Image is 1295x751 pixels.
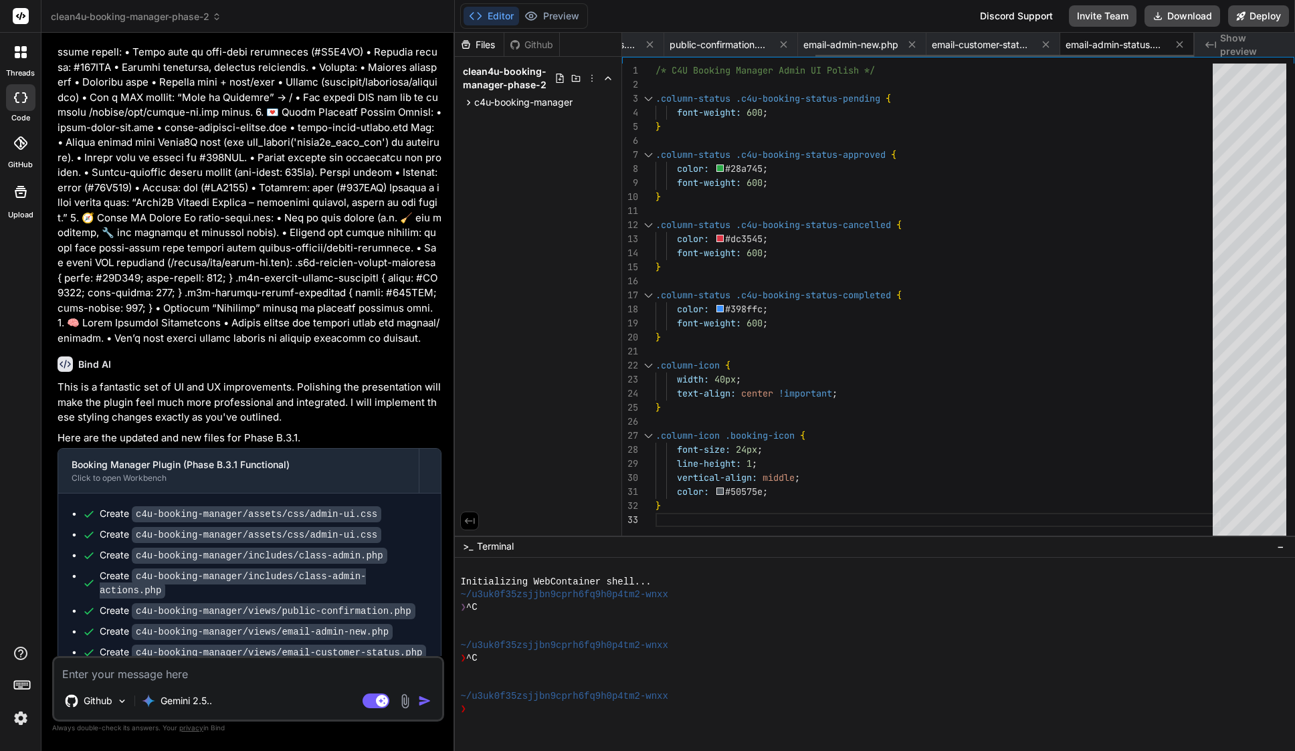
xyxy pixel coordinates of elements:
span: color: [677,486,709,498]
span: .column-status [656,92,730,104]
span: email-admin-new.php [803,38,898,51]
span: } [656,191,661,203]
div: 31 [622,485,638,499]
div: Github [504,38,559,51]
div: Click to collapse the range. [639,358,657,372]
span: !important [779,387,832,399]
div: Booking Manager Plugin (Phase B.3.1 Functional) [72,458,405,471]
p: This is a fantastic set of UI and UX improvements. Polishing the presentation will make the plugi... [58,380,441,425]
span: line-height: [677,457,741,469]
span: ~/u3uk0f35zsjjbn9cprh6fq9h0p4tm2-wnxx [460,690,668,703]
label: code [11,112,30,124]
code: c4u-booking-manager/includes/class-admin-actions.php [100,568,366,599]
div: Click to collapse the range. [639,288,657,302]
div: Click to collapse the range. [639,429,657,443]
span: font-weight: [677,177,741,189]
div: 2 [622,78,638,92]
div: 20 [622,330,638,344]
div: Files [455,38,504,51]
span: ^C [466,601,478,614]
span: 600 [746,247,763,259]
span: { [896,219,902,231]
p: Always double-check its answers. Your in Bind [52,722,444,734]
p: Gemini 2.5.. [161,694,212,708]
span: } [656,120,661,132]
span: vertical-align: [677,471,757,484]
div: 1 [622,64,638,78]
span: font-weight: [677,247,741,259]
code: c4u-booking-manager/views/email-customer-status.php [132,645,426,661]
span: .c4u-booking-status-pending [736,92,880,104]
div: 17 [622,288,638,302]
span: >_ [463,540,473,553]
span: } [656,261,661,273]
span: font-weight: [677,317,741,329]
div: 19 [622,316,638,330]
span: ; [763,247,768,259]
span: ~/u3uk0f35zsjjbn9cprh6fq9h0p4tm2-wnxx [460,588,668,601]
span: font-size: [677,443,730,455]
div: 4 [622,106,638,120]
span: ; [795,471,800,484]
span: clean4u-booking-manager-phase-2 [463,65,555,92]
span: clean4u-booking-manager-phase-2 [51,10,221,23]
span: .column-status [656,219,730,231]
p: Github [84,694,112,708]
div: 29 [622,457,638,471]
span: ; [763,303,769,315]
span: #dc3545 [726,233,763,245]
span: ; [736,373,741,385]
div: 10 [622,190,638,204]
span: ❯ [460,601,466,614]
img: settings [9,707,32,730]
span: #50575e [726,486,763,498]
div: 24 [622,387,638,401]
span: } [656,401,661,413]
div: 16 [622,274,638,288]
span: 1 [746,457,752,469]
label: GitHub [8,159,33,171]
button: Invite Team [1069,5,1136,27]
span: .c4u-booking-status-approved [736,148,886,160]
span: .c4u-booking-status-cancelled [736,219,891,231]
span: Terminal [477,540,514,553]
div: 9 [622,176,638,190]
button: Booking Manager Plugin (Phase B.3.1 Functional)Click to open Workbench [58,449,419,493]
div: Click to collapse the range. [639,92,657,106]
span: /* C4U Booking Manager Admin UI Polish */ [656,64,875,76]
code: c4u-booking-manager/views/email-admin-new.php [132,624,393,640]
span: .column-status [656,289,730,301]
div: Create [100,625,393,639]
span: email-customer-status.php [932,38,1032,51]
span: 600 [746,106,763,118]
span: c4u-booking-manager [474,96,573,109]
span: ~/u3uk0f35zsjjbn9cprh6fq9h0p4tm2-wnxx [460,639,668,652]
span: public-confirmation.php [670,38,770,51]
span: privacy [179,724,203,732]
label: Upload [8,209,33,221]
span: .column-status [656,148,730,160]
span: 600 [746,177,763,189]
span: #28a745 [726,163,763,175]
div: 28 [622,443,638,457]
span: } [656,500,661,512]
div: Click to collapse the range. [639,148,657,162]
span: ; [763,163,769,175]
div: 21 [622,344,638,358]
div: 14 [622,246,638,260]
span: ; [763,177,768,189]
div: 5 [622,120,638,134]
div: Discord Support [972,5,1061,27]
img: icon [418,694,431,708]
span: { [886,92,891,104]
button: Editor [464,7,519,25]
div: Create [100,569,427,597]
div: Click to collapse the range. [639,218,657,232]
div: 12 [622,218,638,232]
span: font-weight: [677,106,741,118]
button: Deploy [1228,5,1289,27]
h6: Bind AI [78,358,111,371]
span: middle [763,471,795,484]
code: c4u-booking-manager/includes/class-admin.php [132,548,387,564]
span: ; [763,233,769,245]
